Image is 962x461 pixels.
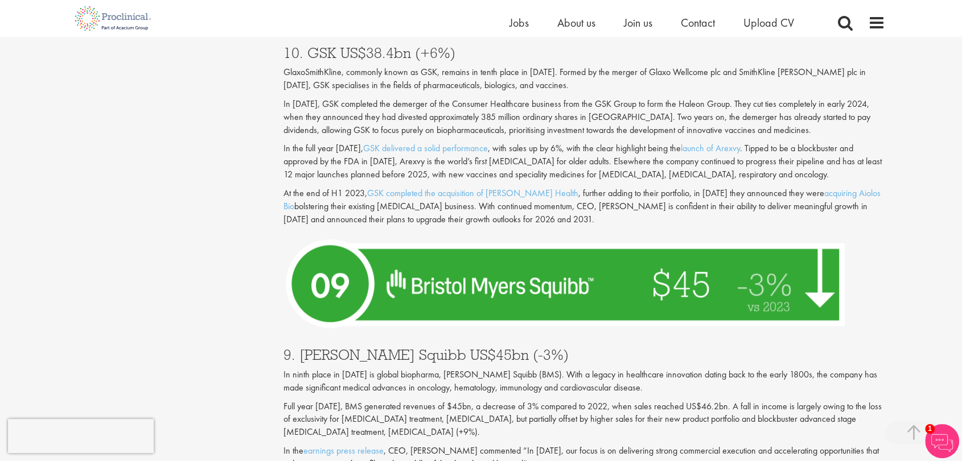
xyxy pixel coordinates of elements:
p: GlaxoSmithKline, commonly known as GSK, remains in tenth place in [DATE]. Formed by the merger of... [283,66,886,92]
a: Jobs [509,15,529,30]
p: In [DATE], GSK completed the demerger of the Consumer Healthcare business from the GSK Group to f... [283,98,886,137]
p: At the end of H1 2023, , further adding to their portfolio, in [DATE] they announced they were bo... [283,187,886,226]
span: 1 [925,424,935,434]
h3: 9. [PERSON_NAME] Squibb US$45bn (-3%) [283,347,886,362]
a: launch of Arexvy [681,142,740,154]
a: Upload CV [743,15,794,30]
p: In ninth place in [DATE] is global biopharma, [PERSON_NAME] Squibb (BMS). With a legacy in health... [283,368,886,394]
a: GSK delivered a solid performance [363,142,488,154]
a: acquiring Aiolos Bio [283,187,881,212]
a: earnings press release [303,445,384,456]
img: Chatbot [925,424,959,458]
h3: 10. GSK US$38.4bn (+6%) [283,45,886,60]
a: GSK completed the acquisition of [PERSON_NAME] Health [367,187,578,199]
p: In the full year [DATE], , with sales up by 6%, with the clear highlight being the . Tipped to be... [283,142,886,181]
a: Join us [624,15,652,30]
p: Full year [DATE], BMS generated revenues of $45bn, a decrease of 3% compared to 2022, when sales ... [283,400,886,439]
iframe: reCAPTCHA [8,419,154,453]
a: About us [557,15,595,30]
a: Contact [681,15,715,30]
